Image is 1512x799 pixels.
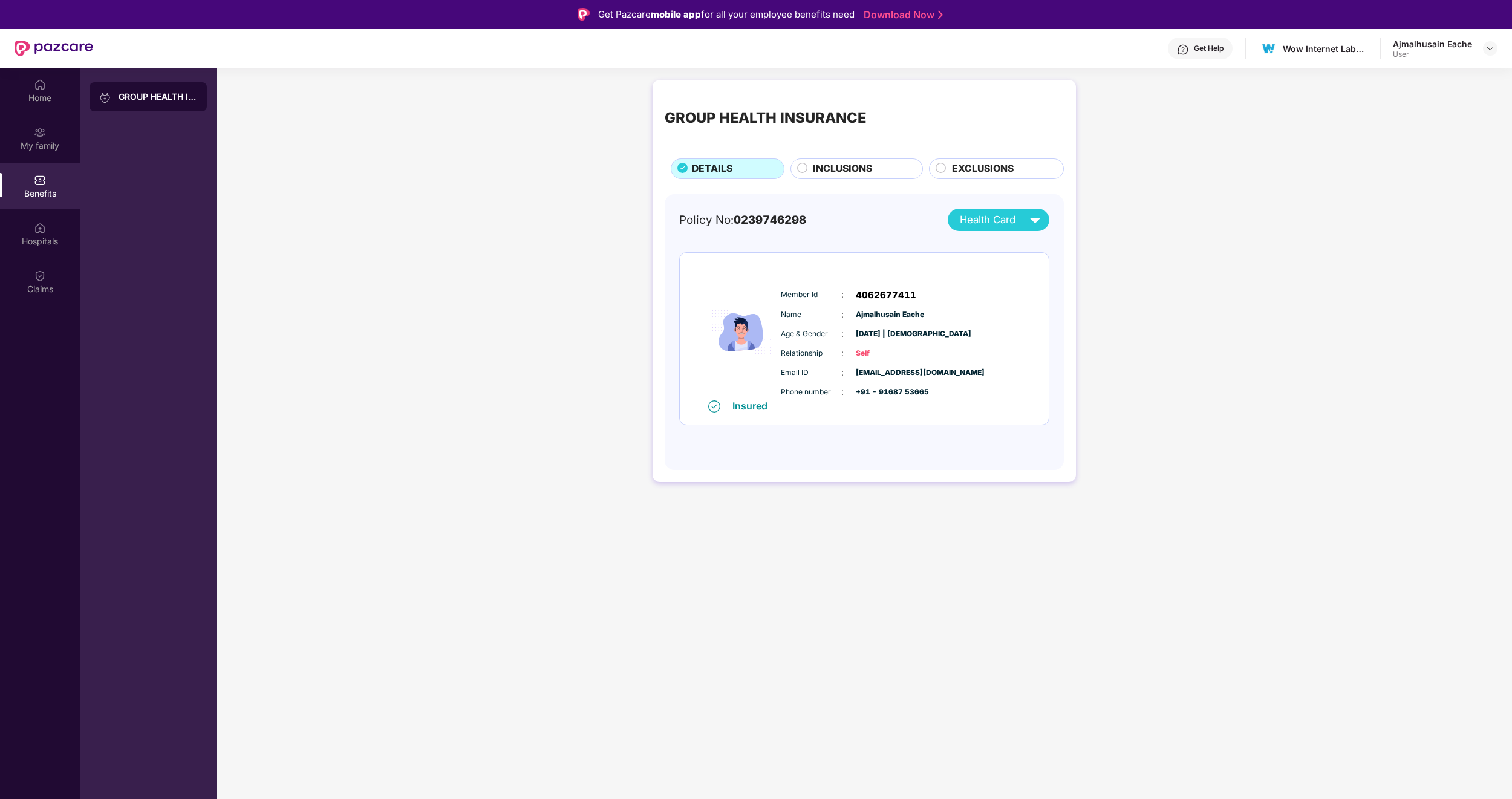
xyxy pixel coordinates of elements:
[841,385,844,399] span: :
[948,209,1050,231] button: Health Card
[856,328,916,340] span: [DATE] | [DEMOGRAPHIC_DATA]
[1393,50,1472,59] div: User
[651,8,701,20] strong: mobile app
[1260,40,1277,57] img: 1630391314982.jfif
[34,222,46,234] img: svg+xml;base64,PHN2ZyBpZD0iSG9zcGl0YWxzIiB4bWxucz0iaHR0cDovL3d3dy53My5vcmcvMjAwMC9zdmciIHdpZHRoPS...
[708,400,720,413] img: svg+xml;base64,PHN2ZyB4bWxucz0iaHR0cDovL3d3dy53My5vcmcvMjAwMC9zdmciIHdpZHRoPSIxNiIgaGVpZ2h0PSIxNi...
[578,8,590,21] img: Logo
[781,328,841,340] span: Age & Gender
[781,309,841,321] span: Name
[34,174,46,186] img: svg+xml;base64,PHN2ZyBpZD0iQmVuZWZpdHMiIHhtbG5zPSJodHRwOi8vd3d3LnczLm9yZy8yMDAwL3N2ZyIgd2lkdGg9Ij...
[34,126,46,139] img: svg+xml;base64,PHN2ZyB3aWR0aD0iMjAiIGhlaWdodD0iMjAiIHZpZXdCb3g9IjAgMCAyMCAyMCIgZmlsbD0ibm9uZSIgeG...
[781,289,841,301] span: Member Id
[781,386,841,398] span: Phone number
[960,212,1015,227] span: Health Card
[34,79,46,91] img: svg+xml;base64,PHN2ZyBpZD0iSG9tZSIgeG1sbnM9Imh0dHA6Ly93d3cudzMub3JnLzIwMDAvc3ZnIiB3aWR0aD0iMjAiIG...
[856,348,916,359] span: Self
[1485,44,1495,53] img: svg+xml;base64,PHN2ZyBpZD0iRHJvcGRvd24tMzJ4MzIiIHhtbG5zPSJodHRwOi8vd3d3LnczLm9yZy8yMDAwL3N2ZyIgd2...
[705,265,778,399] img: icon
[856,386,916,398] span: +91 - 91687 53665
[734,213,806,227] span: 0239746298
[841,347,844,360] span: :
[665,106,866,129] div: GROUP HEALTH INSURANCE
[781,367,841,379] span: Email ID
[841,288,844,301] span: :
[856,309,916,321] span: Ajmalhusain Eache
[692,161,732,177] span: DETAILS
[841,366,844,379] span: :
[781,348,841,359] span: Relationship
[1283,43,1367,54] div: Wow Internet Labz Private Limited
[34,270,46,282] img: svg+xml;base64,PHN2ZyBpZD0iQ2xhaW0iIHhtbG5zPSJodHRwOi8vd3d3LnczLm9yZy8yMDAwL3N2ZyIgd2lkdGg9IjIwIi...
[938,8,943,21] img: Stroke
[732,400,775,412] div: Insured
[1025,209,1046,230] img: svg+xml;base64,PHN2ZyB4bWxucz0iaHR0cDovL3d3dy53My5vcmcvMjAwMC9zdmciIHZpZXdCb3g9IjAgMCAyNCAyNCIgd2...
[1194,44,1224,53] div: Get Help
[856,367,916,379] span: [EMAIL_ADDRESS][DOMAIN_NAME]
[864,8,939,21] a: Download Now
[1393,38,1472,50] div: Ajmalhusain Eache
[15,41,93,56] img: New Pazcare Logo
[856,288,916,302] span: 4062677411
[841,327,844,341] span: :
[813,161,872,177] span: INCLUSIONS
[952,161,1014,177] span: EXCLUSIONS
[679,211,806,229] div: Policy No:
[119,91,197,103] div: GROUP HEALTH INSURANCE
[841,308,844,321] span: :
[99,91,111,103] img: svg+xml;base64,PHN2ZyB3aWR0aD0iMjAiIGhlaWdodD0iMjAiIHZpZXdCb3g9IjAgMCAyMCAyMCIgZmlsbD0ibm9uZSIgeG...
[1177,44,1189,56] img: svg+xml;base64,PHN2ZyBpZD0iSGVscC0zMngzMiIgeG1sbnM9Imh0dHA6Ly93d3cudzMub3JnLzIwMDAvc3ZnIiB3aWR0aD...
[598,7,855,22] div: Get Pazcare for all your employee benefits need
